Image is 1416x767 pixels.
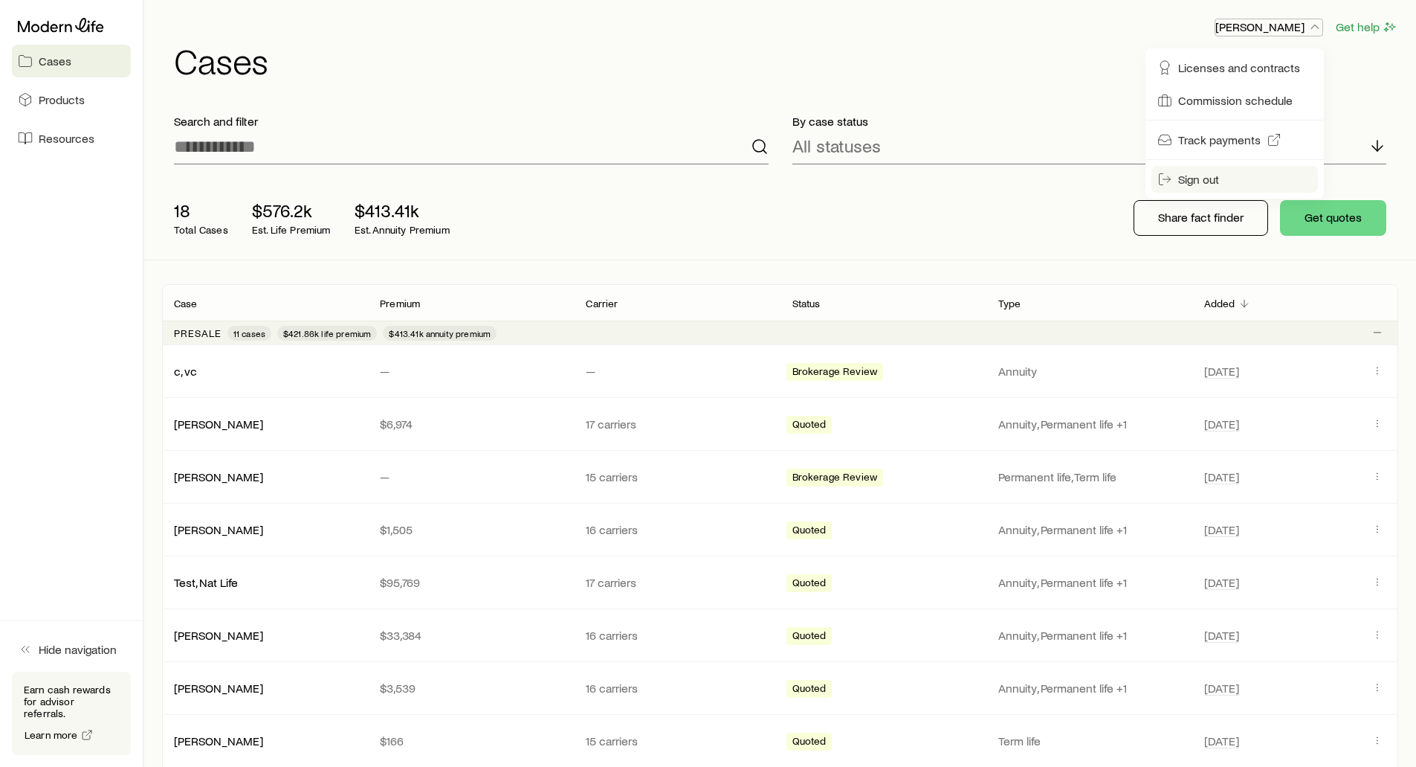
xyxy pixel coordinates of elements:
[174,327,222,339] p: Presale
[1151,166,1318,193] button: Sign out
[12,672,131,755] div: Earn cash rewards for advisor referrals.Learn more
[792,735,827,751] span: Quoted
[1178,60,1300,75] span: Licenses and contracts
[174,298,198,309] p: Case
[1151,126,1318,153] a: Track payments
[174,522,263,536] a: [PERSON_NAME]
[174,734,263,749] div: [PERSON_NAME]
[380,628,562,643] p: $33,384
[1151,54,1318,81] a: Licenses and contracts
[12,45,131,77] a: Cases
[998,417,1180,431] p: Annuity, Permanent life +1
[12,122,131,155] a: Resources
[998,628,1180,643] p: Annuity, Permanent life +1
[1215,19,1322,34] p: [PERSON_NAME]
[174,575,238,589] a: Test, Nat Life
[12,83,131,116] a: Products
[792,577,827,592] span: Quoted
[174,417,263,432] div: [PERSON_NAME]
[792,365,878,381] span: Brokerage Review
[174,200,228,221] p: 18
[39,92,85,107] span: Products
[24,684,119,719] p: Earn cash rewards for advisor referrals.
[586,469,768,484] p: 15 carriers
[174,417,263,431] a: [PERSON_NAME]
[792,682,827,698] span: Quoted
[998,364,1180,379] p: Annuity
[586,522,768,537] p: 16 carriers
[586,734,768,748] p: 15 carriers
[233,327,265,339] span: 11 cases
[355,224,450,236] p: Est. Annuity Premium
[380,575,562,590] p: $95,769
[1204,417,1239,431] span: [DATE]
[1178,132,1261,147] span: Track payments
[792,418,827,434] span: Quoted
[174,469,263,485] div: [PERSON_NAME]
[39,642,117,657] span: Hide navigation
[1204,522,1239,537] span: [DATE]
[586,628,768,643] p: 16 carriers
[998,469,1180,484] p: Permanent life, Term life
[1215,19,1323,36] button: [PERSON_NAME]
[998,522,1180,537] p: Annuity, Permanent life +1
[380,522,562,537] p: $1,505
[380,469,562,484] p: —
[998,298,1021,309] p: Type
[792,471,878,487] span: Brokerage Review
[380,681,562,696] p: $3,539
[174,364,197,379] div: c, vc
[39,131,94,146] span: Resources
[174,681,263,695] a: [PERSON_NAME]
[380,364,562,379] p: —
[998,575,1180,590] p: Annuity, Permanent life +1
[252,224,331,236] p: Est. Life Premium
[792,524,827,539] span: Quoted
[1178,93,1293,108] span: Commission schedule
[174,469,263,484] a: [PERSON_NAME]
[1204,298,1235,309] p: Added
[1178,172,1219,187] span: Sign out
[174,681,263,696] div: [PERSON_NAME]
[174,734,263,748] a: [PERSON_NAME]
[39,54,71,68] span: Cases
[1335,19,1398,36] button: Get help
[1204,575,1239,590] span: [DATE]
[792,114,1387,129] p: By case status
[586,575,768,590] p: 17 carriers
[380,298,420,309] p: Premium
[283,327,371,339] span: $421.86k life premium
[998,681,1180,696] p: Annuity, Permanent life +1
[586,681,768,696] p: 16 carriers
[174,42,1398,78] h1: Cases
[1204,364,1239,379] span: [DATE]
[1280,200,1386,236] button: Get quotes
[355,200,450,221] p: $413.41k
[174,575,238,591] div: Test, Nat Life
[174,628,263,644] div: [PERSON_NAME]
[586,417,768,431] p: 17 carriers
[380,734,562,748] p: $166
[174,224,228,236] p: Total Cases
[174,364,197,378] a: c, vc
[174,114,769,129] p: Search and filter
[252,200,331,221] p: $576.2k
[389,327,491,339] span: $413.41k annuity premium
[1151,87,1318,114] a: Commission schedule
[792,629,827,645] span: Quoted
[12,633,131,666] button: Hide navigation
[1204,681,1239,696] span: [DATE]
[1204,628,1239,643] span: [DATE]
[1158,210,1244,225] p: Share fact finder
[1134,200,1268,236] button: Share fact finder
[174,628,263,642] a: [PERSON_NAME]
[586,364,768,379] p: —
[998,734,1180,748] p: Term life
[792,135,881,156] p: All statuses
[174,522,263,538] div: [PERSON_NAME]
[1204,469,1239,484] span: [DATE]
[792,298,821,309] p: Status
[25,730,78,740] span: Learn more
[586,298,618,309] p: Carrier
[380,417,562,431] p: $6,974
